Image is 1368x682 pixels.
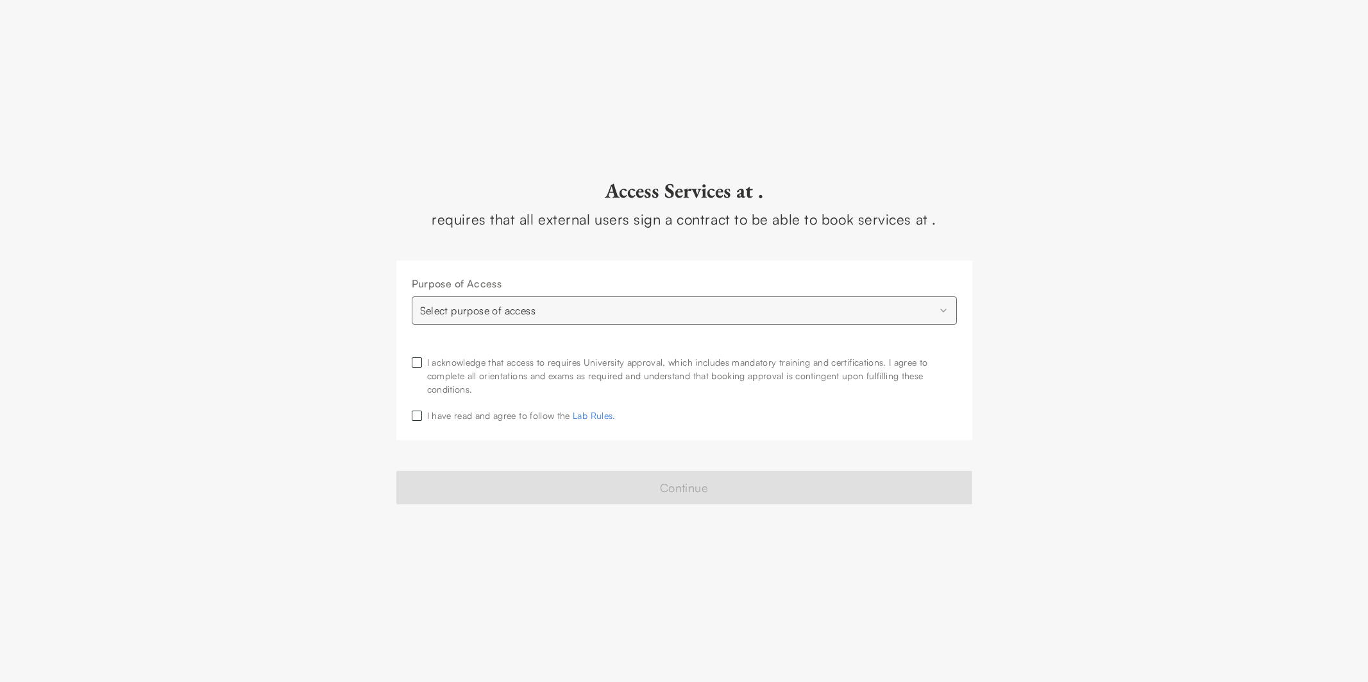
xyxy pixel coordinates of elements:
[412,277,502,290] span: Purpose of Access
[422,209,946,230] div: requires that all external users sign a contract to be able to book services at .
[422,178,946,203] h2: Access Services at .
[427,355,957,396] div: I acknowledge that access to requires University approval, which includes mandatory training and ...
[427,409,616,422] div: I have read and agree to follow the
[573,410,616,421] a: Lab Rules.
[412,296,957,325] button: Select purpose of access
